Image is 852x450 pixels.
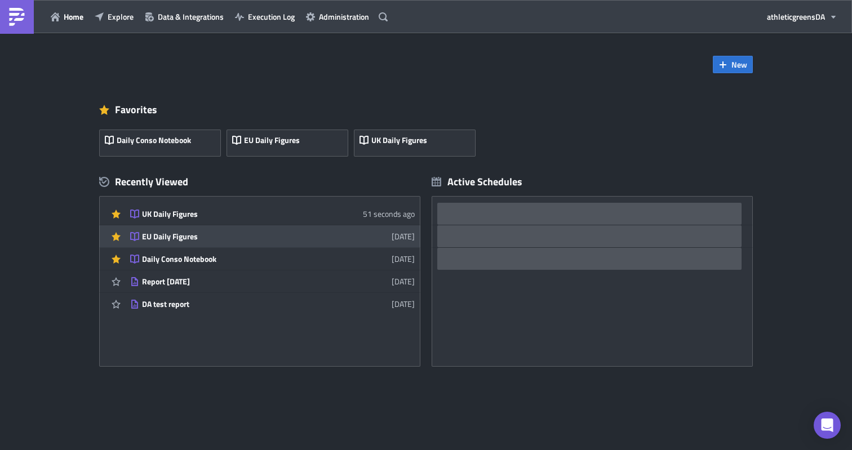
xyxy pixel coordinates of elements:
span: New [731,59,747,70]
span: athleticgreens DA [767,11,825,23]
a: UK Daily Figures [354,124,481,157]
div: Open Intercom Messenger [814,412,841,439]
span: Explore [108,11,134,23]
span: Execution Log [248,11,295,23]
a: Daily Conso Notebook[DATE] [130,248,415,270]
div: DA test report [142,299,339,309]
button: Explore [89,8,139,25]
a: UK Daily Figures51 seconds ago [130,203,415,225]
time: 2025-09-02T10:22:50Z [392,230,415,242]
time: 2025-08-22T13:43:43Z [392,275,415,287]
button: New [713,56,753,73]
a: DA test report[DATE] [130,293,415,315]
a: Daily Conso Notebook [99,124,227,157]
span: Administration [319,11,369,23]
button: Execution Log [229,8,300,25]
div: EU Daily Figures [142,231,339,242]
div: Recently Viewed [99,173,420,190]
button: Data & Integrations [139,8,229,25]
div: Report [DATE] [142,277,339,287]
span: EU Daily Figures [244,135,300,145]
img: PushMetrics [8,8,26,26]
button: Home [45,8,89,25]
span: Daily Conso Notebook [117,135,191,145]
span: Home [64,11,83,23]
a: Report [DATE][DATE] [130,270,415,292]
button: Administration [300,8,375,25]
div: Daily Conso Notebook [142,254,339,264]
a: EU Daily Figures [227,124,354,157]
div: UK Daily Figures [142,209,339,219]
time: 2025-08-27T11:01:07Z [392,253,415,265]
time: 2025-08-21T08:37:16Z [392,298,415,310]
time: 2025-09-10T06:47:07Z [363,208,415,220]
span: UK Daily Figures [371,135,427,145]
div: Favorites [99,101,753,118]
div: Active Schedules [432,175,522,188]
button: athleticgreensDA [761,8,844,25]
span: Data & Integrations [158,11,224,23]
a: EU Daily Figures[DATE] [130,225,415,247]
